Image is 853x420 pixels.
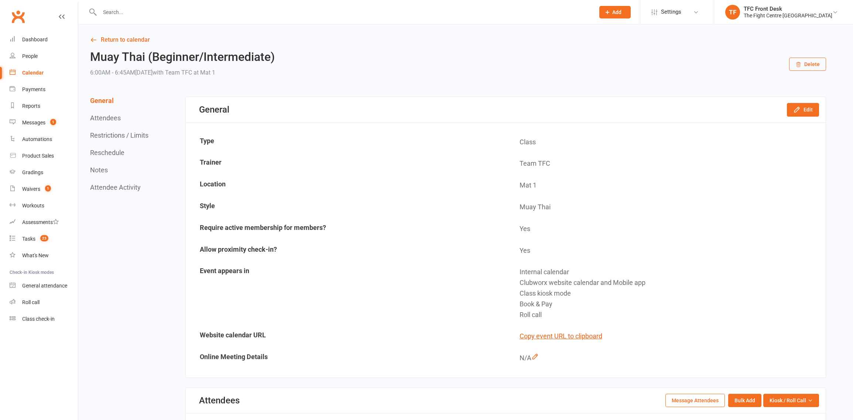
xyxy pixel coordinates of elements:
h2: Muay Thai (Beginner/Intermediate) [90,51,275,63]
a: Workouts [10,197,78,214]
div: Automations [22,136,52,142]
button: Attendees [90,114,121,122]
button: Delete [789,58,826,71]
div: Roll call [520,310,820,320]
div: Class check-in [22,316,55,322]
a: Dashboard [10,31,78,48]
a: Automations [10,131,78,148]
td: Type [186,132,506,153]
td: Style [186,197,506,218]
button: Reschedule [90,149,124,156]
span: Settings [661,4,681,20]
span: with Team TFC [153,69,192,76]
div: What's New [22,252,49,258]
button: Attendee Activity [90,183,141,191]
div: General attendance [22,283,67,289]
input: Search... [97,7,590,17]
a: Messages 1 [10,114,78,131]
button: Add [599,6,631,18]
td: Allow proximity check-in? [186,240,506,261]
button: Bulk Add [728,394,761,407]
div: General [199,104,229,115]
span: 1 [50,119,56,125]
div: Book & Pay [520,299,820,310]
div: N/A [520,353,820,364]
div: Attendees [199,395,240,406]
span: Add [612,9,621,15]
div: TFC Front Desk [744,6,832,12]
button: General [90,97,114,104]
div: TF [725,5,740,20]
a: People [10,48,78,65]
span: Kiosk / Roll Call [770,396,806,404]
div: 6:00AM - 6:45AM[DATE] [90,68,275,78]
div: Calendar [22,70,44,76]
button: Notes [90,166,108,174]
td: Mat 1 [506,175,825,196]
div: Internal calendar [520,267,820,278]
a: Reports [10,98,78,114]
div: Class kiosk mode [520,288,820,299]
button: Message Attendees [665,394,725,407]
div: Product Sales [22,153,54,159]
td: Team TFC [506,153,825,174]
div: Dashboard [22,37,48,42]
div: Roll call [22,299,40,305]
td: Yes [506,218,825,240]
td: Online Meeting Details [186,348,506,369]
a: What's New [10,247,78,264]
td: Location [186,175,506,196]
div: Gradings [22,169,43,175]
div: Workouts [22,203,44,209]
a: Waivers 1 [10,181,78,197]
a: Payments [10,81,78,98]
span: at Mat 1 [193,69,215,76]
div: The Fight Centre [GEOGRAPHIC_DATA] [744,12,832,19]
button: Kiosk / Roll Call [763,394,819,407]
div: Waivers [22,186,40,192]
div: Reports [22,103,40,109]
button: Edit [787,103,819,116]
td: Website calendar URL [186,326,506,347]
a: Class kiosk mode [10,311,78,327]
a: Clubworx [9,7,27,26]
td: Class [506,132,825,153]
a: Product Sales [10,148,78,164]
td: Muay Thai [506,197,825,218]
a: Calendar [10,65,78,81]
div: Clubworx website calendar and Mobile app [520,278,820,288]
div: Messages [22,120,45,125]
button: Copy event URL to clipboard [520,331,602,342]
td: Yes [506,240,825,261]
span: 1 [45,185,51,192]
a: Return to calendar [90,35,826,45]
button: Restrictions / Limits [90,131,148,139]
a: Assessments [10,214,78,231]
div: Payments [22,86,45,92]
div: People [22,53,38,59]
div: Tasks [22,236,35,242]
a: Gradings [10,164,78,181]
a: Roll call [10,294,78,311]
td: Require active membership for members? [186,218,506,240]
td: Trainer [186,153,506,174]
a: General attendance kiosk mode [10,278,78,294]
span: 23 [40,235,48,241]
td: Event appears in [186,262,506,325]
a: Tasks 23 [10,231,78,247]
div: Assessments [22,219,59,225]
